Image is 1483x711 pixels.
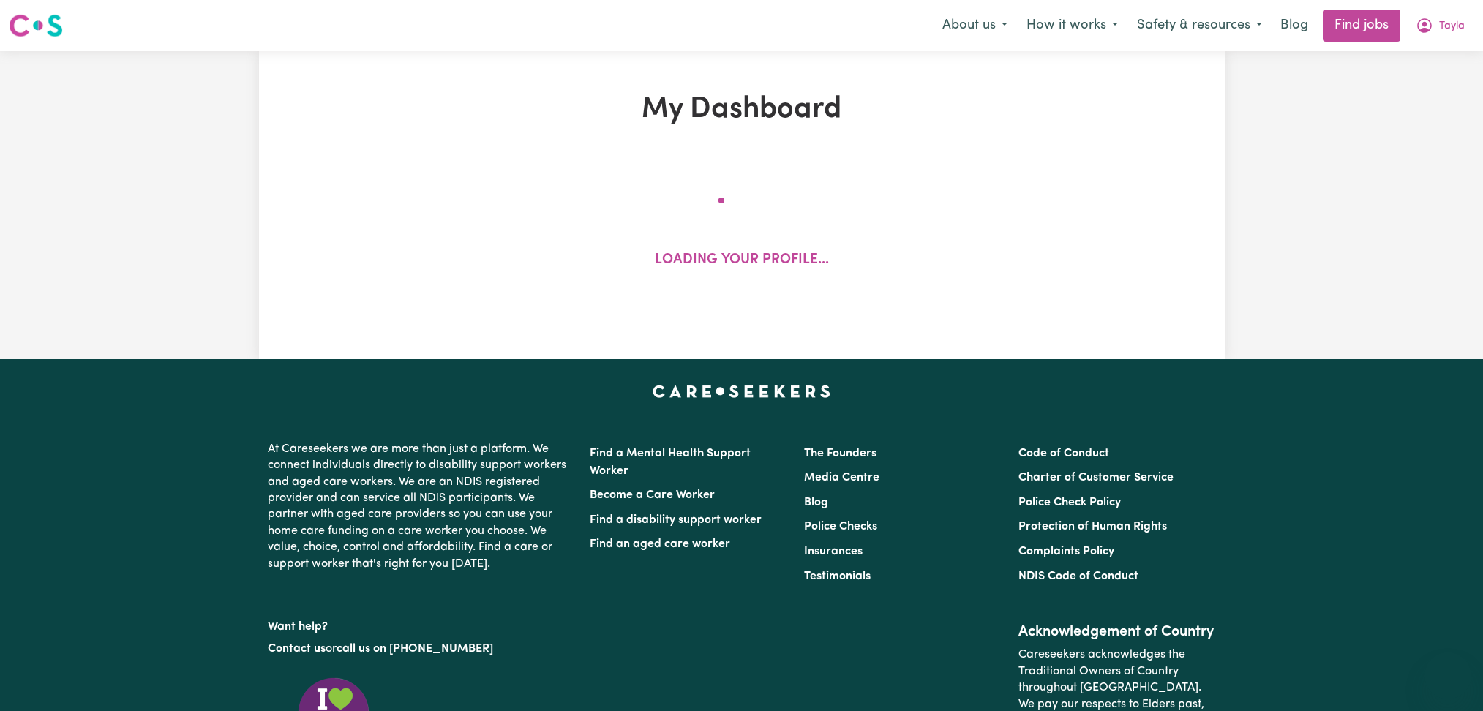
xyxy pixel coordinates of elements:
a: Police Check Policy [1018,497,1121,508]
a: Become a Care Worker [590,489,715,501]
a: Find a disability support worker [590,514,762,526]
a: Careseekers home page [653,385,830,397]
button: My Account [1406,10,1474,41]
button: Safety & resources [1127,10,1272,41]
a: Protection of Human Rights [1018,521,1167,533]
a: Find jobs [1323,10,1400,42]
p: Loading your profile... [655,250,829,271]
a: Police Checks [804,521,877,533]
h2: Acknowledgement of Country [1018,623,1215,641]
span: Tayla [1439,18,1465,34]
p: Want help? [268,613,572,635]
a: Charter of Customer Service [1018,472,1174,484]
a: Media Centre [804,472,879,484]
p: or [268,635,572,663]
a: The Founders [804,448,876,459]
a: Complaints Policy [1018,546,1114,557]
a: call us on [PHONE_NUMBER] [337,643,493,655]
a: Testimonials [804,571,871,582]
img: Careseekers logo [9,12,63,39]
a: Blog [804,497,828,508]
a: Find an aged care worker [590,538,730,550]
a: Contact us [268,643,326,655]
button: About us [933,10,1017,41]
a: Blog [1272,10,1317,42]
a: Code of Conduct [1018,448,1109,459]
h1: My Dashboard [429,92,1055,127]
button: How it works [1017,10,1127,41]
iframe: Button to launch messaging window [1424,652,1471,699]
a: Insurances [804,546,863,557]
p: At Careseekers we are more than just a platform. We connect individuals directly to disability su... [268,435,572,578]
a: NDIS Code of Conduct [1018,571,1138,582]
a: Find a Mental Health Support Worker [590,448,751,477]
a: Careseekers logo [9,9,63,42]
